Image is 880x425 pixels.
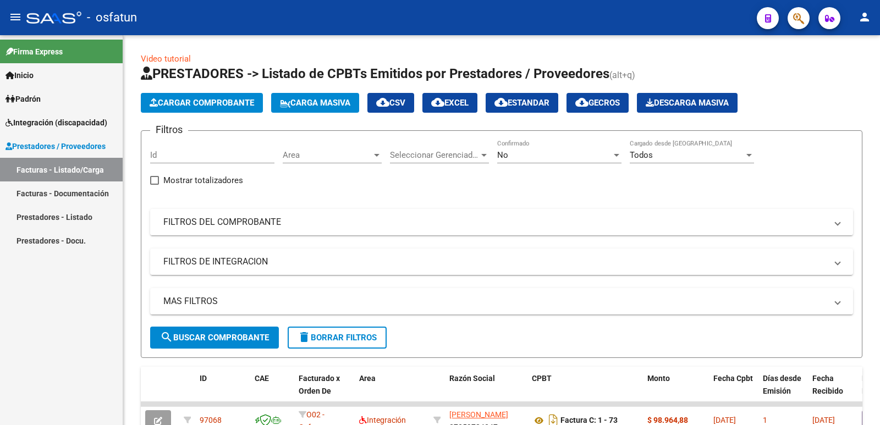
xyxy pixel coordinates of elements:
button: Estandar [486,93,558,113]
span: Buscar Comprobante [160,333,269,343]
span: Todos [630,150,653,160]
h3: Filtros [150,122,188,137]
span: [DATE] [812,416,835,424]
span: CAE [255,374,269,383]
datatable-header-cell: Monto [643,367,709,415]
datatable-header-cell: Días desde Emisión [758,367,808,415]
datatable-header-cell: Facturado x Orden De [294,367,355,415]
button: Buscar Comprobante [150,327,279,349]
span: Cargar Comprobante [150,98,254,108]
span: Monto [647,374,670,383]
span: Prestadores / Proveedores [5,140,106,152]
span: CSV [376,98,405,108]
span: Inicio [5,69,34,81]
span: Integración (discapacidad) [5,117,107,129]
mat-panel-title: FILTROS DEL COMPROBANTE [163,216,827,228]
span: Firma Express [5,46,63,58]
span: Padrón [5,93,41,105]
span: CPBT [532,374,552,383]
strong: $ 98.964,88 [647,416,688,424]
span: Borrar Filtros [298,333,377,343]
span: Area [283,150,372,160]
datatable-header-cell: CAE [250,367,294,415]
mat-icon: cloud_download [376,96,389,109]
span: - osfatun [87,5,137,30]
span: Fecha Recibido [812,374,843,395]
span: Carga Masiva [280,98,350,108]
span: Seleccionar Gerenciador [390,150,479,160]
button: Borrar Filtros [288,327,387,349]
button: Carga Masiva [271,93,359,113]
span: (alt+q) [609,70,635,80]
span: Integración [359,416,406,424]
mat-icon: cloud_download [575,96,588,109]
span: [DATE] [713,416,736,424]
strong: Factura C: 1 - 73 [560,416,618,425]
mat-icon: menu [9,10,22,24]
mat-icon: cloud_download [494,96,508,109]
datatable-header-cell: Area [355,367,429,415]
datatable-header-cell: Fecha Recibido [808,367,857,415]
span: 1 [763,416,767,424]
button: Cargar Comprobante [141,93,263,113]
button: Gecros [566,93,629,113]
button: CSV [367,93,414,113]
span: Gecros [575,98,620,108]
a: Video tutorial [141,54,191,64]
span: EXCEL [431,98,469,108]
span: Area [359,374,376,383]
span: Mostrar totalizadores [163,174,243,187]
datatable-header-cell: ID [195,367,250,415]
span: Días desde Emisión [763,374,801,395]
mat-expansion-panel-header: FILTROS DE INTEGRACION [150,249,853,275]
mat-icon: search [160,330,173,344]
button: Descarga Masiva [637,93,738,113]
mat-icon: delete [298,330,311,344]
span: Facturado x Orden De [299,374,340,395]
iframe: Intercom live chat [843,388,869,414]
datatable-header-cell: Fecha Cpbt [709,367,758,415]
mat-expansion-panel-header: MAS FILTROS [150,288,853,314]
datatable-header-cell: Razón Social [445,367,527,415]
mat-panel-title: MAS FILTROS [163,295,827,307]
app-download-masive: Descarga masiva de comprobantes (adjuntos) [637,93,738,113]
span: 97068 [200,416,222,424]
mat-icon: cloud_download [431,96,444,109]
mat-panel-title: FILTROS DE INTEGRACION [163,256,827,268]
mat-expansion-panel-header: FILTROS DEL COMPROBANTE [150,209,853,235]
datatable-header-cell: CPBT [527,367,643,415]
button: EXCEL [422,93,477,113]
span: Fecha Cpbt [713,374,753,383]
span: PRESTADORES -> Listado de CPBTs Emitidos por Prestadores / Proveedores [141,66,609,81]
span: No [497,150,508,160]
mat-icon: person [858,10,871,24]
span: Estandar [494,98,549,108]
span: ID [200,374,207,383]
span: Razón Social [449,374,495,383]
span: [PERSON_NAME] [449,410,508,419]
span: Descarga Masiva [646,98,729,108]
